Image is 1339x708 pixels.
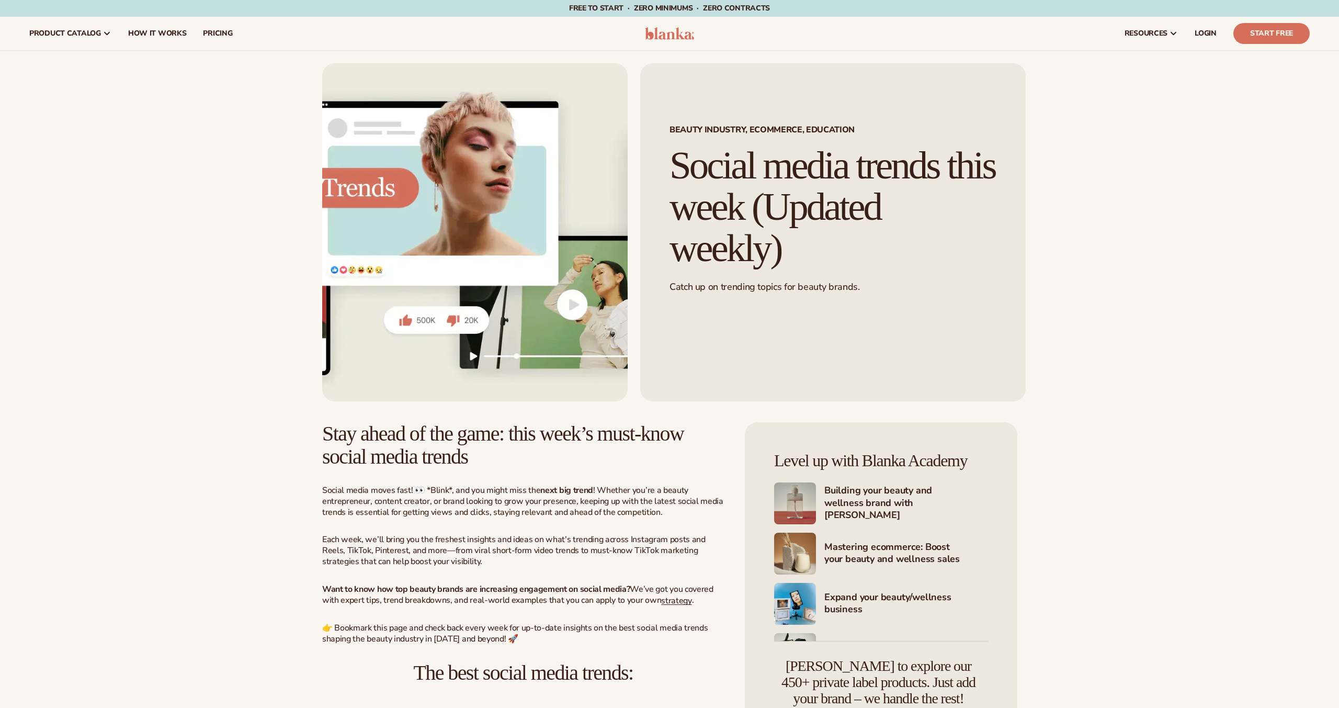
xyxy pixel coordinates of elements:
[645,27,695,40] img: logo
[774,482,988,524] a: Shopify Image 2 Building your beauty and wellness brand with [PERSON_NAME]
[774,482,816,524] img: Shopify Image 2
[322,661,724,684] h2: The best social media trends:
[1116,17,1186,50] a: resources
[669,145,996,268] h1: Social media trends this week (Updated weekly)
[120,17,195,50] a: How It Works
[661,594,691,606] a: strategy
[669,126,996,134] span: Beauty Industry, Ecommerce, Education
[774,633,816,675] img: Shopify Image 5
[774,583,816,625] img: Shopify Image 4
[774,533,988,575] a: Shopify Image 3 Mastering ecommerce: Boost your beauty and wellness sales
[203,29,232,38] span: pricing
[569,3,770,13] span: Free to start · ZERO minimums · ZERO contracts
[824,541,988,567] h4: Mastering ecommerce: Boost your beauty and wellness sales
[1195,29,1217,38] span: LOGIN
[774,633,988,675] a: Shopify Image 5 Marketing your beauty and wellness brand 101
[824,485,988,522] h4: Building your beauty and wellness brand with [PERSON_NAME]
[322,534,724,567] p: Each week, we’ll bring you the freshest insights and ideas on what’s trending across Instagram po...
[322,623,724,645] p: 👉 Bookmark this page and check back every week for up-to-date insights on the best social media t...
[195,17,241,50] a: pricing
[128,29,187,38] span: How It Works
[29,29,101,38] span: product catalog
[322,485,724,518] p: Social media moves fast! 👀 *Blink*, and you might miss the ! Whether you’re a beauty entrepreneur...
[322,422,724,468] h2: Stay ahead of the game: this week’s must-know social media trends
[774,658,983,706] h4: [PERSON_NAME] to explore our 450+ private label products. Just add your brand – we handle the rest!
[1186,17,1225,50] a: LOGIN
[1233,23,1310,44] a: Start Free
[669,280,859,293] span: Catch up on trending topics for beauty brands.
[322,584,724,606] p: We’ve got you covered with expert tips, trend breakdowns, and real-world examples that you can ap...
[21,17,120,50] a: product catalog
[824,591,988,617] h4: Expand your beauty/wellness business
[774,452,988,470] h4: Level up with Blanka Academy
[322,63,628,401] img: Social media trends this week (Updated weekly)
[774,533,816,575] img: Shopify Image 3
[1125,29,1167,38] span: resources
[540,485,593,496] strong: next big trend
[774,583,988,625] a: Shopify Image 4 Expand your beauty/wellness business
[322,583,630,595] strong: Want to know how top beauty brands are increasing engagement on social media?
